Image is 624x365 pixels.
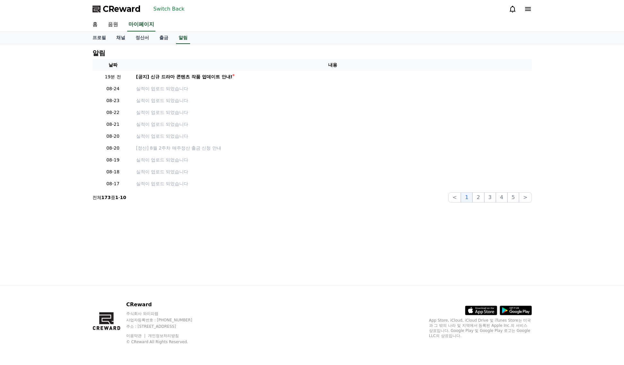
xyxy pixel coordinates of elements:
a: 음원 [103,18,123,31]
a: 실적이 업로드 되었습니다 [136,109,529,116]
a: 정산서 [130,32,154,44]
button: 4 [496,192,507,203]
div: [공지] 신규 드라마 콘텐츠 작품 업데이트 안내! [136,74,233,80]
button: 2 [472,192,484,203]
p: CReward [126,301,205,309]
a: 프로필 [87,32,111,44]
a: [정산] 8월 2주차 매주정산 출금 신청 안내 [136,145,529,152]
p: 08-24 [95,85,131,92]
p: 08-22 [95,109,131,116]
a: 실적이 업로드 되었습니다 [136,133,529,140]
p: 주식회사 와이피랩 [126,311,205,316]
h4: 알림 [92,49,105,56]
a: 마이페이지 [127,18,155,31]
strong: 1 [115,195,119,200]
button: > [519,192,532,203]
p: App Store, iCloud, iCloud Drive 및 iTunes Store는 미국과 그 밖의 나라 및 지역에서 등록된 Apple Inc.의 서비스 상표입니다. Goo... [429,318,532,338]
button: 3 [484,192,496,203]
a: 홈 [87,18,103,31]
a: 실적이 업로드 되었습니다 [136,121,529,128]
a: 채널 [111,32,130,44]
button: Switch Back [151,4,187,14]
p: 08-18 [95,169,131,175]
button: 5 [507,192,519,203]
a: 출금 [154,32,173,44]
p: 08-23 [95,97,131,104]
p: © CReward All Rights Reserved. [126,339,205,344]
button: 1 [461,192,472,203]
a: 실적이 업로드 되었습니다 [136,169,529,175]
button: < [448,192,461,203]
p: 19분 전 [95,74,131,80]
p: 08-20 [95,133,131,140]
p: 08-19 [95,157,131,163]
a: 실적이 업로드 되었습니다 [136,157,529,163]
p: 주소 : [STREET_ADDRESS] [126,324,205,329]
span: CReward [103,4,141,14]
a: 개인정보처리방침 [148,334,179,338]
p: 전체 중 - [92,194,127,201]
p: 08-17 [95,180,131,187]
a: [공지] 신규 드라마 콘텐츠 작품 업데이트 안내! [136,74,529,80]
a: 실적이 업로드 되었습니다 [136,180,529,187]
p: 08-20 [95,145,131,152]
a: 실적이 업로드 되었습니다 [136,85,529,92]
th: 내용 [134,59,532,71]
a: 알림 [176,32,190,44]
a: 실적이 업로드 되었습니다 [136,97,529,104]
p: 08-21 [95,121,131,128]
th: 날짜 [92,59,134,71]
a: 이용약관 [126,334,146,338]
strong: 10 [120,195,126,200]
strong: 173 [101,195,111,200]
p: 사업자등록번호 : [PHONE_NUMBER] [126,317,205,323]
a: CReward [92,4,141,14]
